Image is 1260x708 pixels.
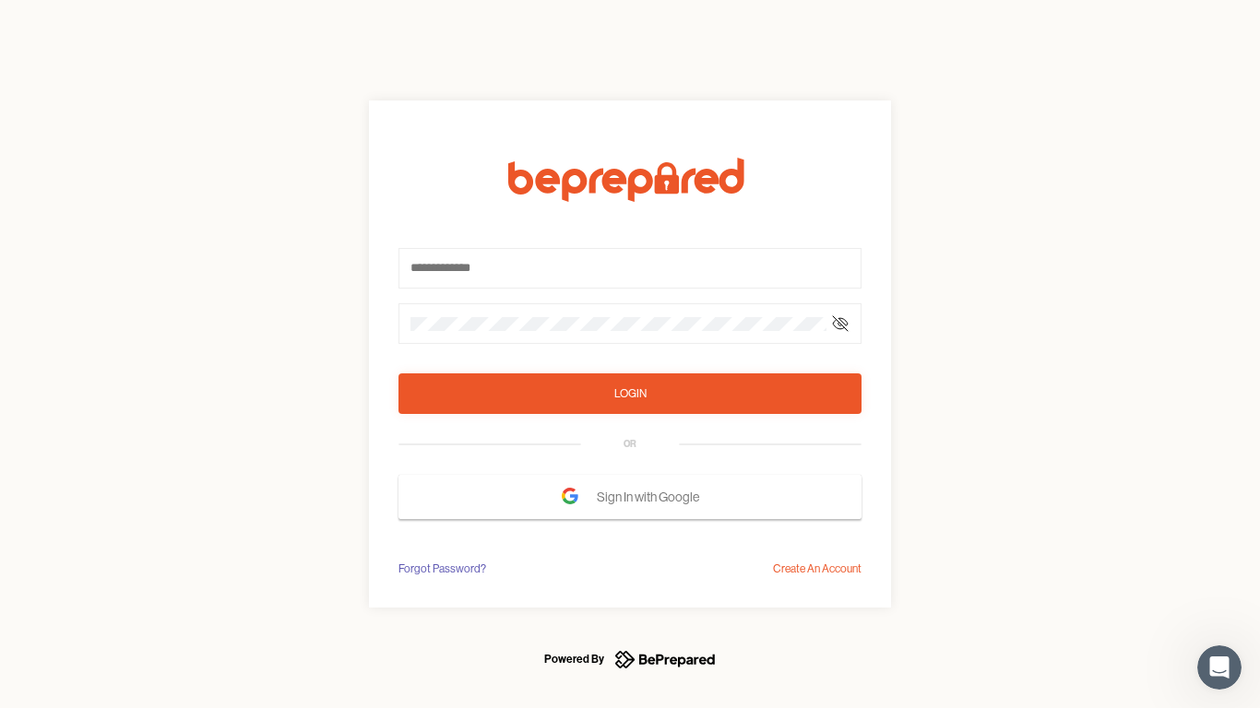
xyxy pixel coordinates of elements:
div: OR [624,437,636,452]
div: Login [614,384,647,403]
button: Login [398,373,862,414]
span: Sign In with Google [597,480,708,513]
button: Sign In with Google [398,475,862,519]
div: Forgot Password? [398,560,486,578]
div: Create An Account [773,560,862,578]
div: Powered By [544,648,604,670]
iframe: Intercom live chat [1197,645,1242,690]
